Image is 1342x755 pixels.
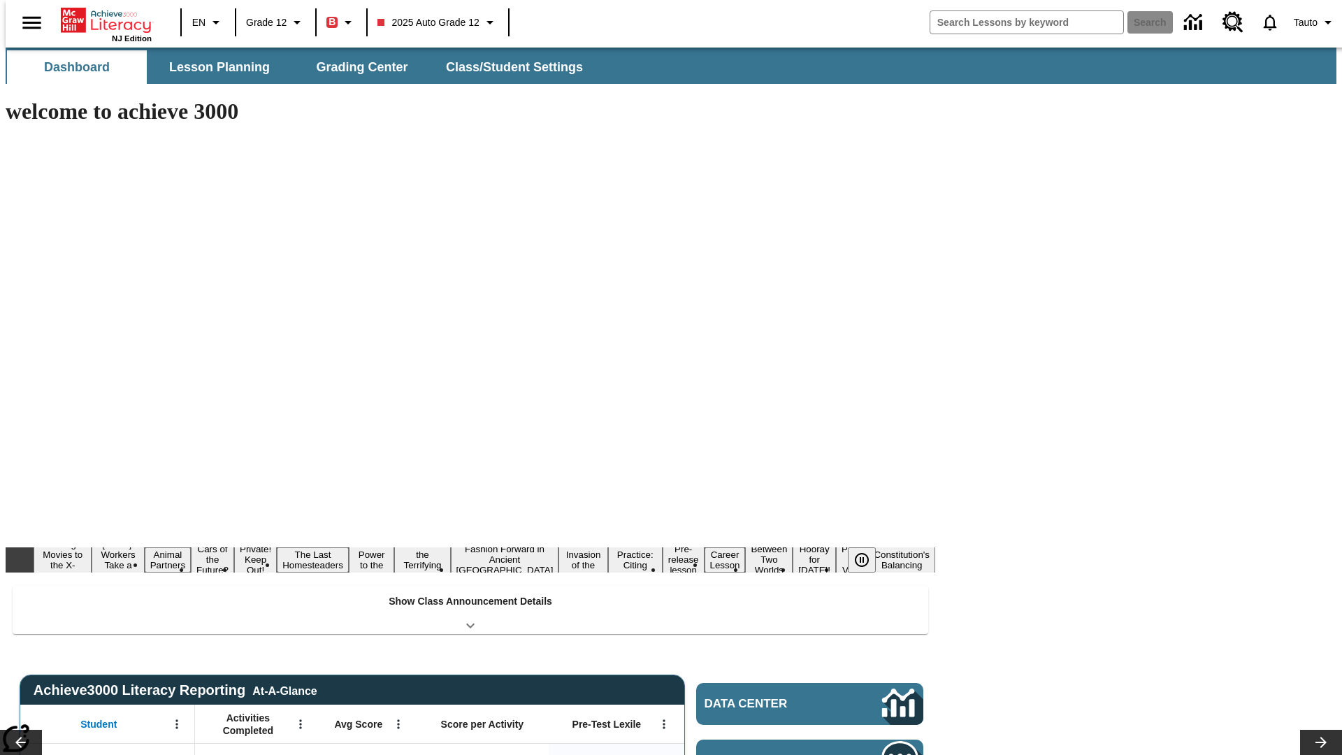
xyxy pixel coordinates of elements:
button: Slide 4 Cars of the Future? [191,542,234,577]
a: Home [61,6,152,34]
button: Class: 2025 Auto Grade 12, Select your class [372,10,503,35]
button: Slide 1 Taking Movies to the X-Dimension [34,537,92,583]
input: search field [930,11,1123,34]
a: Data Center [1176,3,1214,42]
button: Slide 6 The Last Homesteaders [277,547,349,573]
button: Slide 2 Labor Day: Workers Take a Stand [92,537,144,583]
div: Show Class Announcement Details [13,586,928,634]
a: Data Center [696,683,923,725]
span: Student [80,718,117,731]
span: Score per Activity [441,718,524,731]
button: Slide 5 Private! Keep Out! [234,542,277,577]
span: B [329,13,335,31]
div: At-A-Glance [252,682,317,698]
button: Slide 10 The Invasion of the Free CD [558,537,607,583]
span: Pre-Test Lexile [572,718,642,731]
button: Slide 17 The Constitution's Balancing Act [868,537,935,583]
button: Slide 8 Attack of the Terrifying Tomatoes [394,537,450,583]
button: Grading Center [292,50,432,84]
button: Open Menu [654,714,674,735]
button: Slide 15 Hooray for Constitution Day! [793,542,836,577]
button: Open Menu [388,714,409,735]
button: Slide 16 Point of View [836,542,868,577]
div: Pause [848,547,890,573]
button: Slide 3 Animal Partners [145,547,191,573]
button: Dashboard [7,50,147,84]
a: Notifications [1252,4,1288,41]
button: Open side menu [11,2,52,43]
div: Home [61,5,152,43]
span: Data Center [705,697,835,711]
button: Class/Student Settings [435,50,594,84]
div: SubNavbar [6,48,1336,84]
button: Slide 14 Between Two Worlds [745,542,793,577]
span: Avg Score [334,718,382,731]
button: Lesson carousel, Next [1300,730,1342,755]
span: Grade 12 [246,15,287,30]
h1: welcome to achieve 3000 [6,99,935,124]
span: Achieve3000 Literacy Reporting [34,682,317,698]
button: Lesson Planning [150,50,289,84]
button: Open Menu [166,714,187,735]
button: Open Menu [290,714,311,735]
span: EN [192,15,205,30]
a: Resource Center, Will open in new tab [1214,3,1252,41]
button: Grade: Grade 12, Select a grade [240,10,311,35]
span: Tauto [1294,15,1318,30]
span: 2025 Auto Grade 12 [377,15,479,30]
p: Show Class Announcement Details [389,594,552,609]
button: Slide 7 Solar Power to the People [349,537,395,583]
div: SubNavbar [6,50,596,84]
button: Slide 13 Career Lesson [705,547,746,573]
button: Slide 11 Mixed Practice: Citing Evidence [608,537,663,583]
button: Profile/Settings [1288,10,1342,35]
button: Language: EN, Select a language [186,10,231,35]
span: NJ Edition [112,34,152,43]
button: Pause [848,547,876,573]
span: Activities Completed [202,712,294,737]
button: Boost Class color is red. Change class color [321,10,362,35]
button: Slide 12 Pre-release lesson [663,542,705,577]
button: Slide 9 Fashion Forward in Ancient Rome [451,542,559,577]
